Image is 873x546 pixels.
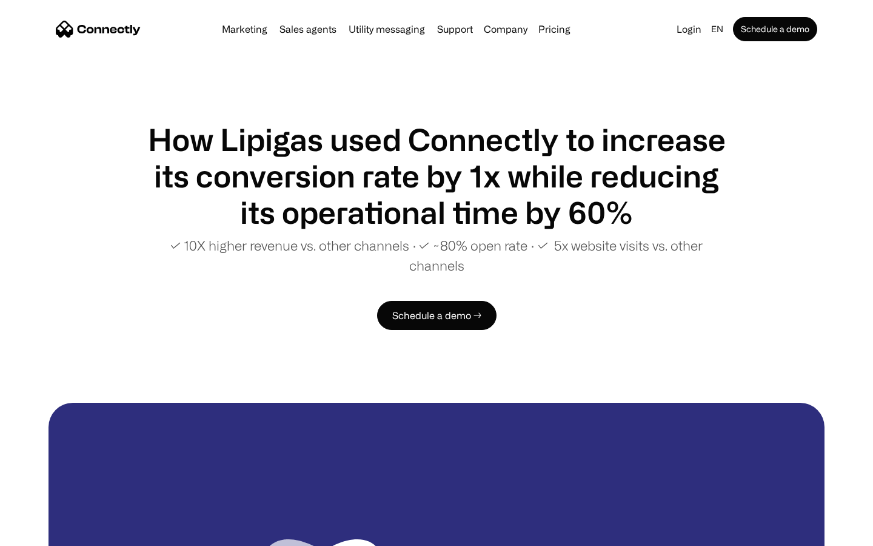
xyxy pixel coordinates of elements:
p: ✓ 10X higher revenue vs. other channels ∙ ✓ ~80% open rate ∙ ✓ 5x website visits vs. other channels [145,235,727,275]
a: Pricing [533,24,575,34]
a: Login [672,21,706,38]
div: Company [484,21,527,38]
a: Support [432,24,478,34]
a: Schedule a demo [733,17,817,41]
a: Marketing [217,24,272,34]
h1: How Lipigas used Connectly to increase its conversion rate by 1x while reducing its operational t... [145,121,727,231]
a: Sales agents [275,24,341,34]
a: Utility messaging [344,24,430,34]
a: Schedule a demo → [377,301,497,330]
div: en [711,21,723,38]
ul: Language list [24,525,73,542]
aside: Language selected: English [12,524,73,542]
